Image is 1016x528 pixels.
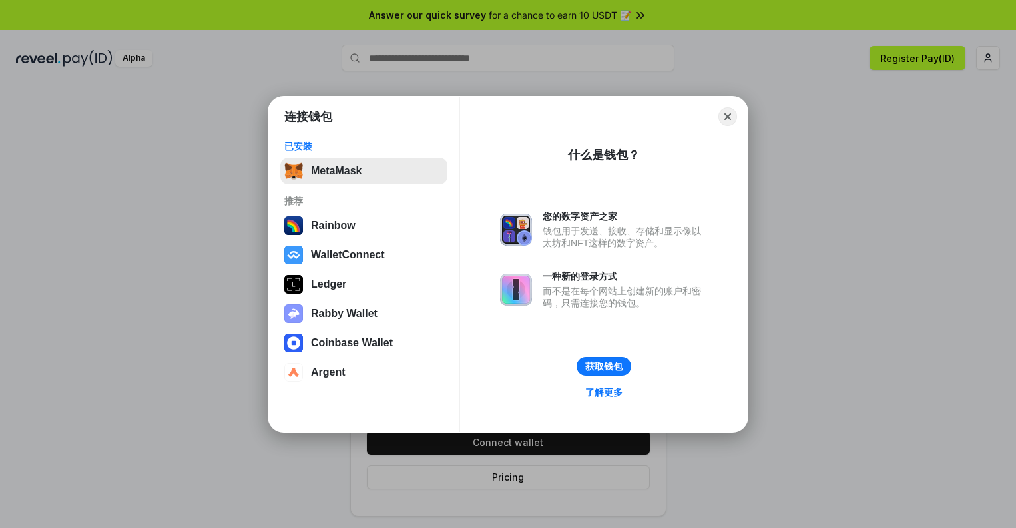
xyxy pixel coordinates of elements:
button: Close [718,107,737,126]
div: 了解更多 [585,386,623,398]
a: 了解更多 [577,384,631,401]
button: Argent [280,359,447,386]
div: 而不是在每个网站上创建新的账户和密码，只需连接您的钱包。 [543,285,708,309]
div: 推荐 [284,195,443,207]
button: Ledger [280,271,447,298]
button: WalletConnect [280,242,447,268]
img: svg+xml,%3Csvg%20xmlns%3D%22http%3A%2F%2Fwww.w3.org%2F2000%2Fsvg%22%20width%3D%2228%22%20height%3... [284,275,303,294]
div: 一种新的登录方式 [543,270,708,282]
button: Rabby Wallet [280,300,447,327]
button: MetaMask [280,158,447,184]
div: 已安装 [284,140,443,152]
div: 获取钱包 [585,360,623,372]
div: Coinbase Wallet [311,337,393,349]
div: Argent [311,366,346,378]
div: 您的数字资产之家 [543,210,708,222]
div: Ledger [311,278,346,290]
img: svg+xml,%3Csvg%20width%3D%22120%22%20height%3D%22120%22%20viewBox%3D%220%200%20120%20120%22%20fil... [284,216,303,235]
img: svg+xml,%3Csvg%20width%3D%2228%22%20height%3D%2228%22%20viewBox%3D%220%200%2028%2028%22%20fill%3D... [284,334,303,352]
button: 获取钱包 [577,357,631,376]
div: 钱包用于发送、接收、存储和显示像以太坊和NFT这样的数字资产。 [543,225,708,249]
div: MetaMask [311,165,362,177]
div: 什么是钱包？ [568,147,640,163]
div: WalletConnect [311,249,385,261]
img: svg+xml,%3Csvg%20xmlns%3D%22http%3A%2F%2Fwww.w3.org%2F2000%2Fsvg%22%20fill%3D%22none%22%20viewBox... [284,304,303,323]
div: Rainbow [311,220,356,232]
button: Rainbow [280,212,447,239]
img: svg+xml,%3Csvg%20xmlns%3D%22http%3A%2F%2Fwww.w3.org%2F2000%2Fsvg%22%20fill%3D%22none%22%20viewBox... [500,274,532,306]
button: Coinbase Wallet [280,330,447,356]
img: svg+xml,%3Csvg%20width%3D%2228%22%20height%3D%2228%22%20viewBox%3D%220%200%2028%2028%22%20fill%3D... [284,246,303,264]
img: svg+xml,%3Csvg%20xmlns%3D%22http%3A%2F%2Fwww.w3.org%2F2000%2Fsvg%22%20fill%3D%22none%22%20viewBox... [500,214,532,246]
h1: 连接钱包 [284,109,332,125]
img: svg+xml,%3Csvg%20fill%3D%22none%22%20height%3D%2233%22%20viewBox%3D%220%200%2035%2033%22%20width%... [284,162,303,180]
img: svg+xml,%3Csvg%20width%3D%2228%22%20height%3D%2228%22%20viewBox%3D%220%200%2028%2028%22%20fill%3D... [284,363,303,382]
div: Rabby Wallet [311,308,378,320]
